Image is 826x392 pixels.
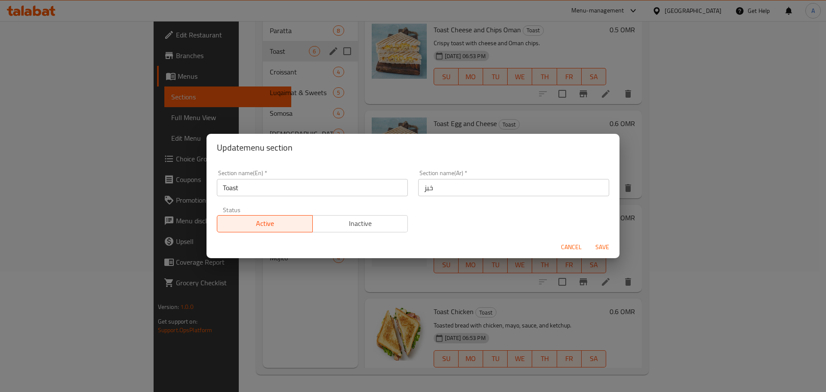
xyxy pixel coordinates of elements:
[217,141,609,154] h2: Update menu section
[312,215,408,232] button: Inactive
[217,179,408,196] input: Please enter section name(en)
[418,179,609,196] input: Please enter section name(ar)
[589,239,616,255] button: Save
[558,239,585,255] button: Cancel
[221,217,309,230] span: Active
[561,242,582,253] span: Cancel
[217,215,313,232] button: Active
[592,242,613,253] span: Save
[316,217,405,230] span: Inactive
